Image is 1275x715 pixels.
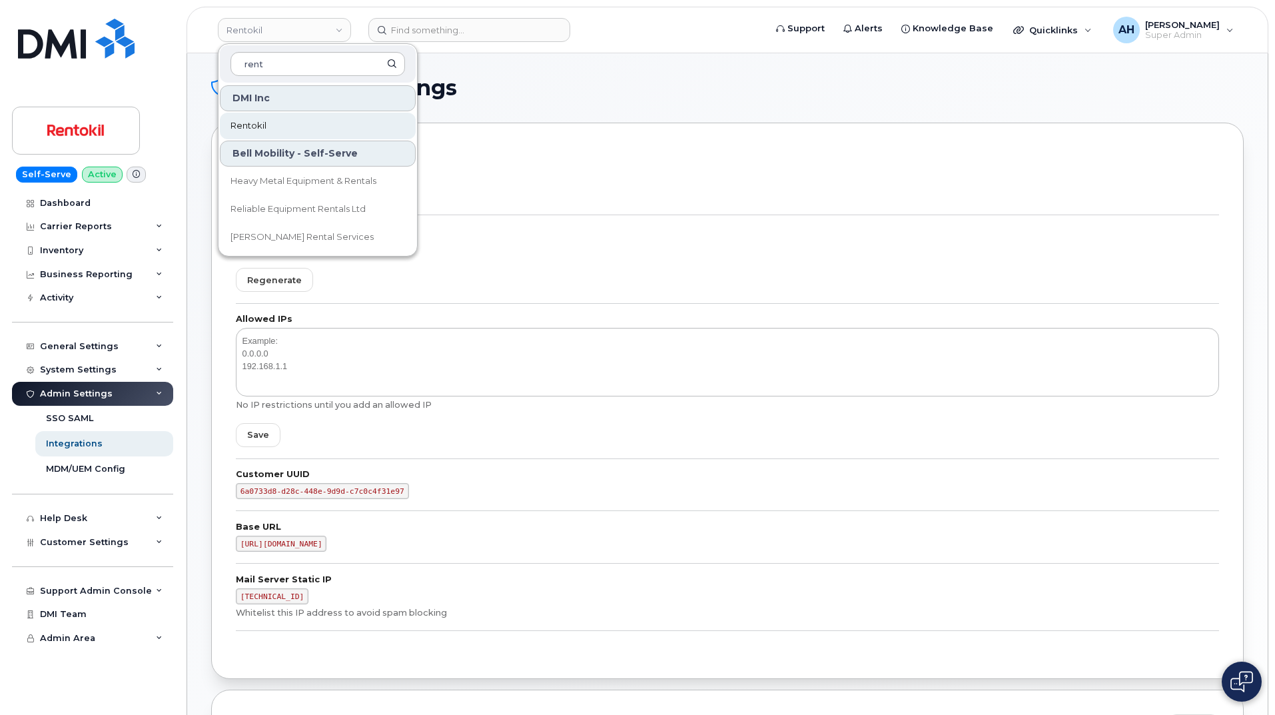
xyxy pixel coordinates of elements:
span: Regenerate [247,274,302,287]
a: Reliable Equipment Rentals Ltd [220,196,416,223]
label: Allowed IPs [236,315,1219,324]
div: REST API [236,147,1219,167]
label: Documentation [236,179,1219,187]
button: Regenerate [236,268,313,292]
input: Search [230,52,405,76]
img: Open chat [1230,671,1253,692]
span: Reliable Equipment Rentals Ltd [230,203,366,216]
span: Save [247,428,269,441]
div: DMI Inc [220,85,416,111]
span: Heavy Metal Equipment & Rentals [230,175,376,188]
span: Rentokil [230,119,266,133]
label: Base URL [236,523,1219,532]
div: Whitelist this IP address to avoid spam blocking [236,607,1219,619]
a: [PERSON_NAME] Rental Services [220,224,416,251]
div: Bell Mobility - Self-Serve [220,141,416,167]
label: Mail Server Static IP [236,576,1219,584]
span: [PERSON_NAME] Rental Services [230,231,374,244]
code: [TECHNICAL_ID] [236,588,308,604]
label: API Key [236,227,1219,236]
code: 6a0733d8-d28c-448e-9d9d-c7c0c4f31e97 [236,483,409,499]
code: [URL][DOMAIN_NAME] [236,536,326,552]
a: Heavy Metal Equipment & Rentals [220,168,416,195]
div: No IP restrictions until you add an allowed IP [236,399,1219,411]
a: Rentokil [220,113,416,139]
label: Customer UUID [236,470,1219,479]
button: Save [236,423,280,447]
